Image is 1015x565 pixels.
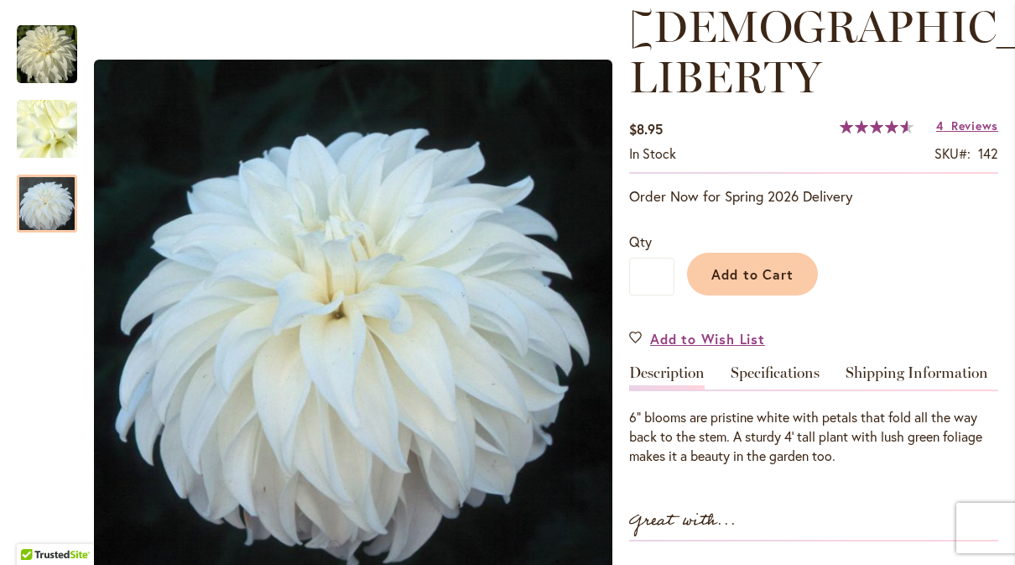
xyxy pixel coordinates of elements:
div: Detailed Product Info [629,365,998,466]
span: Reviews [951,118,998,133]
span: 4 [936,118,944,133]
p: Order Now for Spring 2026 Delivery [629,186,998,207]
a: Add to Wish List [629,329,765,348]
strong: SKU [934,144,971,162]
img: LADY LIBERTY [17,24,77,85]
span: $8.95 [629,120,663,138]
div: Availability [629,144,676,164]
a: Shipping Information [846,365,988,390]
span: Qty [629,233,652,250]
div: LADY LIBERTY [17,158,77,233]
span: In stock [629,144,676,162]
div: 92% [840,120,913,133]
div: LADY LIBERTY [17,83,94,158]
div: LADY LIBERTY [17,8,94,83]
iframe: Launch Accessibility Center [13,505,60,552]
div: 6" blooms are pristine white with petals that fold all the way back to the stem. A sturdy 4' tall... [629,408,998,466]
strong: Great with... [629,507,737,535]
a: 4 Reviews [936,118,998,133]
button: Add to Cart [687,253,818,296]
span: Add to Wish List [650,329,765,348]
a: Specifications [731,365,820,390]
div: 142 [978,144,998,164]
span: Add to Cart [711,265,794,283]
a: Description [629,365,705,390]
